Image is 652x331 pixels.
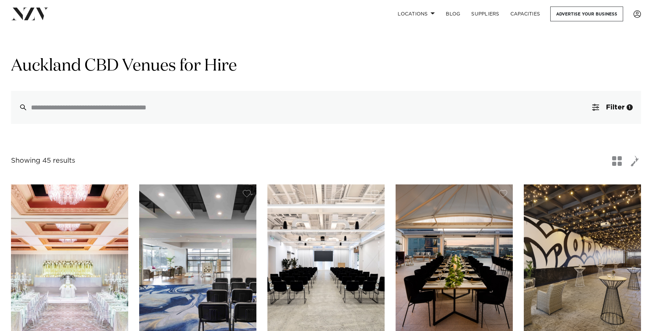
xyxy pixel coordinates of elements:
img: nzv-logo.png [11,8,48,20]
span: Filter [606,104,625,111]
div: 1 [627,104,633,110]
a: Advertise your business [550,7,623,21]
a: Locations [392,7,440,21]
a: BLOG [440,7,466,21]
button: Filter1 [584,91,641,124]
h1: Auckland CBD Venues for Hire [11,55,641,77]
a: SUPPLIERS [466,7,505,21]
div: Showing 45 results [11,156,75,166]
a: Capacities [505,7,546,21]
